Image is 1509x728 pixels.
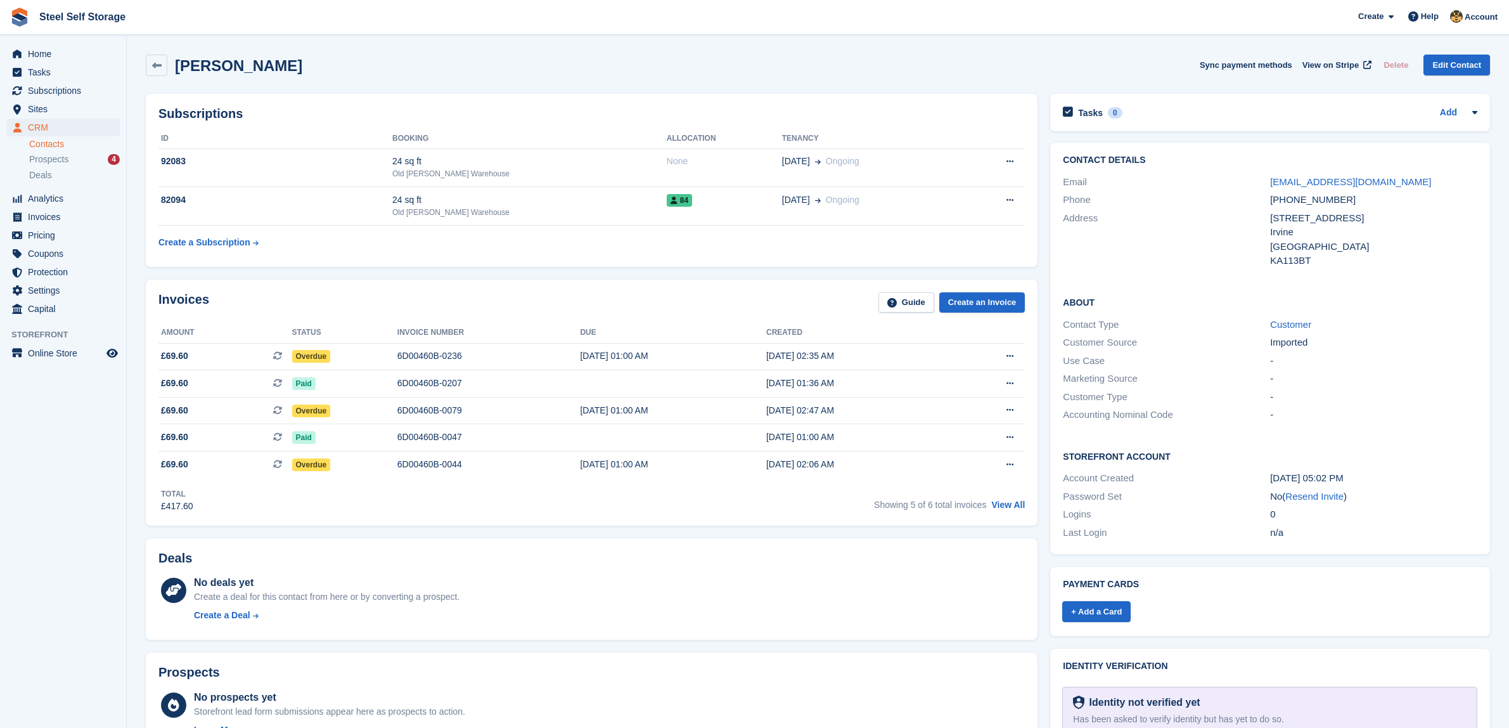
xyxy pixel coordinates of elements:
a: menu [6,300,120,318]
div: Accounting Nominal Code [1063,408,1270,422]
div: Total [161,488,193,500]
span: [DATE] [782,155,810,168]
th: Invoice number [397,323,581,343]
div: Storefront lead form submissions appear here as prospects to action. [194,705,465,718]
span: Overdue [292,458,331,471]
div: 92083 [158,155,392,168]
a: Add [1440,106,1457,120]
a: Create an Invoice [939,292,1025,313]
button: Delete [1378,55,1413,75]
h2: Storefront Account [1063,450,1477,462]
div: Phone [1063,193,1270,207]
div: No [1270,490,1477,504]
div: £417.60 [161,500,193,513]
th: Amount [158,323,292,343]
a: menu [6,63,120,81]
a: menu [6,208,120,226]
div: Old [PERSON_NAME] Warehouse [392,207,667,218]
span: Showing 5 of 6 total invoices [874,500,986,510]
a: Create a Subscription [158,231,259,254]
div: 24 sq ft [392,155,667,168]
a: Deals [29,169,120,182]
img: Identity Verification Ready [1073,696,1084,710]
span: £69.60 [161,377,188,390]
img: James Steel [1450,10,1463,23]
a: menu [6,100,120,118]
div: [DATE] 01:36 AM [766,377,953,390]
span: 84 [667,194,692,207]
th: Status [292,323,397,343]
div: No prospects yet [194,690,465,705]
a: Guide [878,292,934,313]
div: Address [1063,211,1270,268]
span: Paid [292,377,316,390]
span: Protection [28,263,104,281]
a: menu [6,245,120,263]
a: Resend Invite [1285,491,1344,502]
span: Overdue [292,405,331,417]
div: [DATE] 05:02 PM [1270,471,1477,486]
div: [DATE] 01:00 AM [580,404,766,417]
div: 0 [1270,507,1477,522]
div: [DATE] 02:06 AM [766,458,953,471]
div: Customer Type [1063,390,1270,405]
div: Create a Subscription [158,236,250,249]
h2: Deals [158,551,192,566]
div: [STREET_ADDRESS] [1270,211,1477,226]
span: £69.60 [161,349,188,363]
th: Booking [392,129,667,149]
span: Deals [29,169,52,181]
div: Create a deal for this contact from here or by converting a prospect. [194,590,459,604]
div: Use Case [1063,354,1270,368]
span: Help [1421,10,1439,23]
span: Invoices [28,208,104,226]
div: [DATE] 01:00 AM [580,349,766,363]
div: [DATE] 02:35 AM [766,349,953,363]
a: + Add a Card [1062,601,1131,622]
th: Created [766,323,953,343]
div: Irvine [1270,225,1477,240]
div: Logins [1063,507,1270,522]
span: Create [1358,10,1384,23]
div: Account Created [1063,471,1270,486]
th: ID [158,129,392,149]
a: Steel Self Storage [34,6,131,27]
span: Capital [28,300,104,318]
div: - [1270,408,1477,422]
a: menu [6,263,120,281]
span: [DATE] [782,193,810,207]
a: menu [6,82,120,100]
a: Contacts [29,138,120,150]
a: menu [6,282,120,299]
div: 6D00460B-0047 [397,431,581,444]
a: Prospects 4 [29,153,120,166]
div: Last Login [1063,526,1270,540]
div: None [667,155,782,168]
a: menu [6,119,120,136]
span: Subscriptions [28,82,104,100]
a: menu [6,45,120,63]
a: Preview store [105,346,120,361]
a: View All [991,500,1025,510]
a: menu [6,190,120,207]
span: Ongoing [826,195,859,205]
a: View on Stripe [1297,55,1374,75]
h2: Subscriptions [158,107,1025,121]
div: 6D00460B-0207 [397,377,581,390]
div: Old [PERSON_NAME] Warehouse [392,168,667,179]
div: 4 [108,154,120,165]
a: menu [6,344,120,362]
span: Storefront [11,328,126,341]
h2: About [1063,296,1477,308]
span: £69.60 [161,458,188,471]
button: Sync payment methods [1200,55,1292,75]
img: stora-icon-8386f47178a22dfd0bd8f6a31ec36ba5ce8667c1dd55bd0f319d3a0aa187defe.svg [10,8,29,27]
span: Account [1465,11,1498,23]
h2: Identity verification [1063,661,1477,672]
div: [PHONE_NUMBER] [1270,193,1477,207]
div: 24 sq ft [392,193,667,207]
div: - [1270,372,1477,386]
th: Tenancy [782,129,963,149]
div: Create a Deal [194,609,250,622]
div: - [1270,390,1477,405]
